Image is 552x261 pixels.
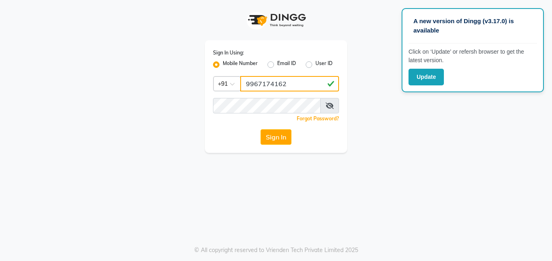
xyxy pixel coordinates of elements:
[413,17,532,35] p: A new version of Dingg (v3.17.0) is available
[243,8,309,32] img: logo1.svg
[297,115,339,122] a: Forgot Password?
[223,60,258,70] label: Mobile Number
[213,98,321,113] input: Username
[277,60,296,70] label: Email ID
[409,48,537,65] p: Click on ‘Update’ or refersh browser to get the latest version.
[315,60,333,70] label: User ID
[409,69,444,85] button: Update
[213,49,244,57] label: Sign In Using:
[261,129,291,145] button: Sign In
[240,76,339,91] input: Username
